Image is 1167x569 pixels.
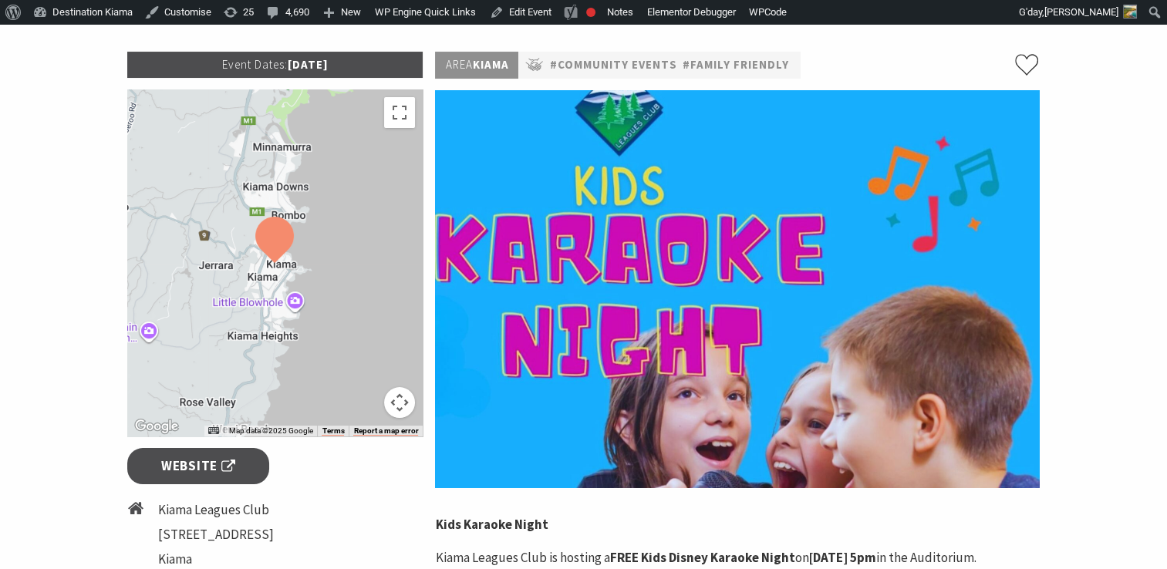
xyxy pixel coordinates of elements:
a: Terms (opens in new tab) [322,426,344,436]
a: #Community Events [549,56,676,75]
img: Google [131,416,182,436]
a: #Family Friendly [682,56,788,75]
p: Kiama [435,52,518,79]
a: Report a map error [353,426,418,436]
span: Area [445,57,472,72]
button: Keyboard shortcuts [208,426,219,436]
strong: Kids Karaoke Night [435,516,548,533]
p: [DATE] [127,52,423,78]
strong: [DATE] 5pm [808,549,875,566]
li: [STREET_ADDRESS] [158,524,308,545]
a: Open this area in Google Maps (opens a new window) [131,416,182,436]
p: Kiama Leagues Club is hosting a on in the Auditorium. [435,547,1040,568]
div: Focus keyphrase not set [586,8,595,17]
span: Website [161,456,235,476]
span: [PERSON_NAME] [1044,6,1118,18]
strong: FREE Kids Disney Karaoke Night [609,549,794,566]
span: Map data ©2025 Google [228,426,312,435]
a: Website [127,448,270,484]
span: Event Dates: [221,57,287,72]
li: Kiama Leagues Club [158,500,308,520]
button: Toggle fullscreen view [384,97,415,128]
button: Map camera controls [384,387,415,418]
